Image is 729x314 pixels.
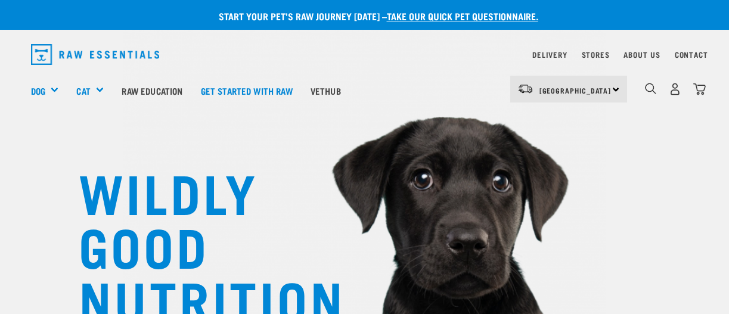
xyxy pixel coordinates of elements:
[693,83,706,95] img: home-icon@2x.png
[31,44,160,65] img: Raw Essentials Logo
[302,67,350,114] a: Vethub
[387,13,538,18] a: take our quick pet questionnaire.
[623,52,660,57] a: About Us
[539,88,612,92] span: [GEOGRAPHIC_DATA]
[76,84,90,98] a: Cat
[31,84,45,98] a: Dog
[517,83,533,94] img: van-moving.png
[675,52,708,57] a: Contact
[192,67,302,114] a: Get started with Raw
[21,39,708,70] nav: dropdown navigation
[532,52,567,57] a: Delivery
[582,52,610,57] a: Stores
[645,83,656,94] img: home-icon-1@2x.png
[113,67,191,114] a: Raw Education
[669,83,681,95] img: user.png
